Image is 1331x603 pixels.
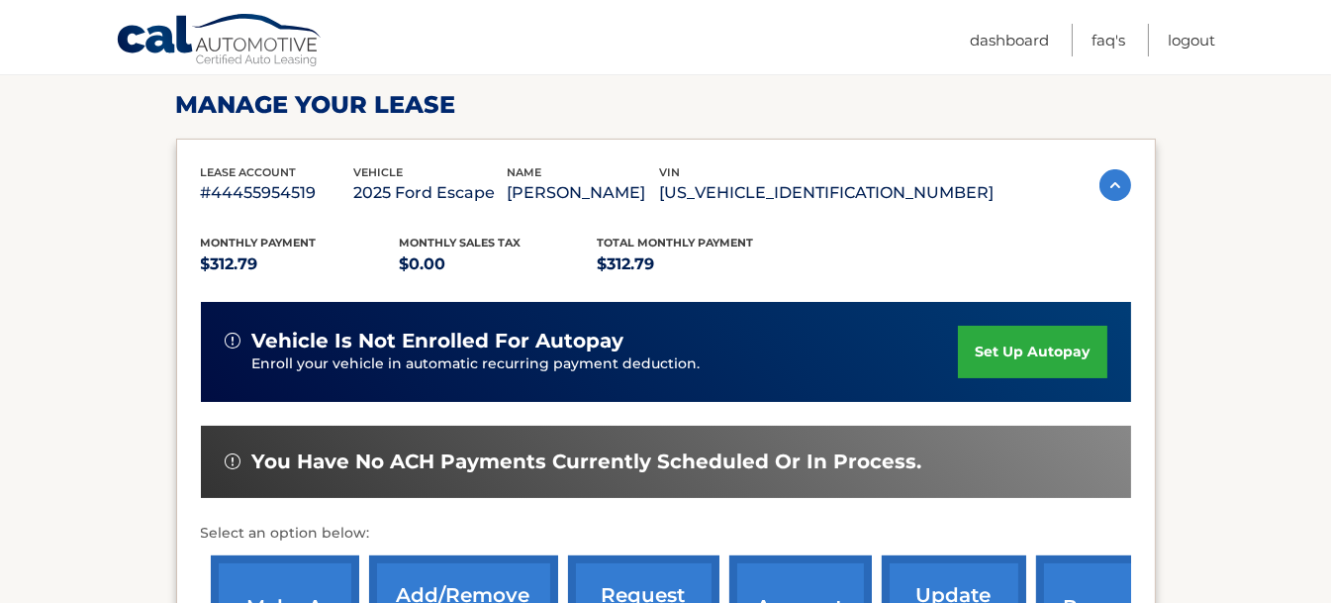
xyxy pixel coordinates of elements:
[660,179,995,207] p: [US_VEHICLE_IDENTIFICATION_NUMBER]
[399,236,521,250] span: Monthly sales Tax
[116,13,324,70] a: Cal Automotive
[507,179,660,207] p: [PERSON_NAME]
[399,251,598,278] p: $0.00
[201,236,317,250] span: Monthly Payment
[660,165,681,179] span: vin
[225,333,240,349] img: alert-white.svg
[1092,24,1125,56] a: FAQ's
[176,90,1156,120] h2: Manage Your Lease
[201,179,354,207] p: #44455954519
[1099,169,1131,201] img: accordion-active.svg
[201,165,297,179] span: lease account
[252,329,624,353] span: vehicle is not enrolled for autopay
[958,326,1106,378] a: set up autopay
[598,251,797,278] p: $312.79
[201,522,1131,546] p: Select an option below:
[353,165,403,179] span: vehicle
[507,165,541,179] span: name
[252,450,922,474] span: You have no ACH payments currently scheduled or in process.
[252,353,959,375] p: Enroll your vehicle in automatic recurring payment deduction.
[970,24,1049,56] a: Dashboard
[225,453,240,469] img: alert-white.svg
[1168,24,1215,56] a: Logout
[598,236,754,250] span: Total Monthly Payment
[201,251,400,278] p: $312.79
[353,179,507,207] p: 2025 Ford Escape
